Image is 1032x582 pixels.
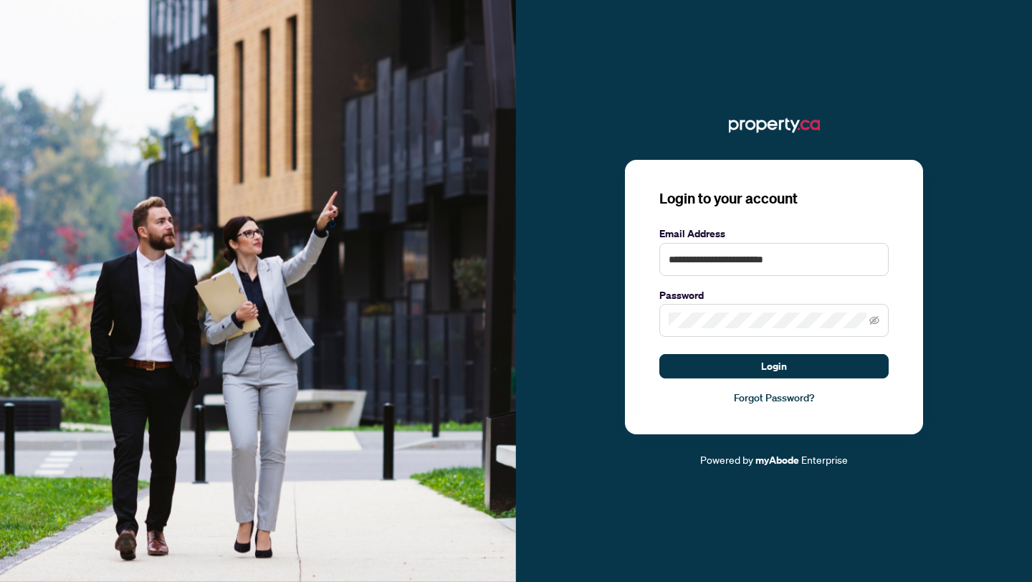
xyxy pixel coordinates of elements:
[659,354,889,378] button: Login
[659,226,889,242] label: Email Address
[755,452,799,468] a: myAbode
[761,355,787,378] span: Login
[659,287,889,303] label: Password
[659,189,889,209] h3: Login to your account
[869,315,879,325] span: eye-invisible
[659,390,889,406] a: Forgot Password?
[700,453,753,466] span: Powered by
[801,453,848,466] span: Enterprise
[729,114,820,137] img: ma-logo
